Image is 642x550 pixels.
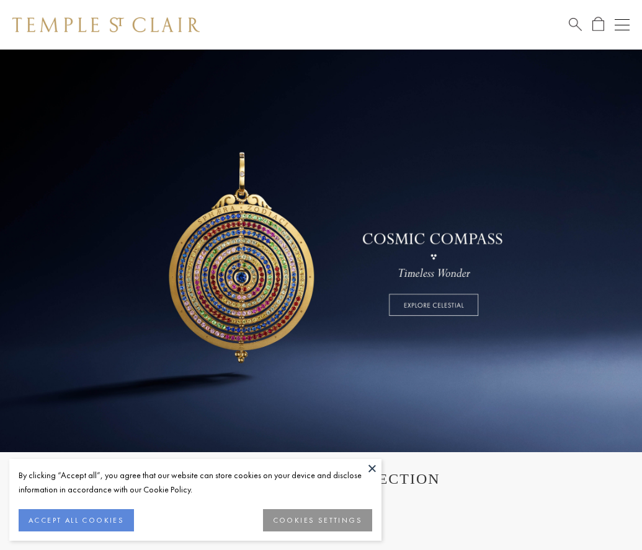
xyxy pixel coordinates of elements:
div: By clicking “Accept all”, you agree that our website can store cookies on your device and disclos... [19,468,372,497]
img: Temple St. Clair [12,17,200,32]
a: Open Shopping Bag [592,17,604,32]
button: Open navigation [615,17,630,32]
button: COOKIES SETTINGS [263,509,372,531]
a: Search [569,17,582,32]
button: ACCEPT ALL COOKIES [19,509,134,531]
